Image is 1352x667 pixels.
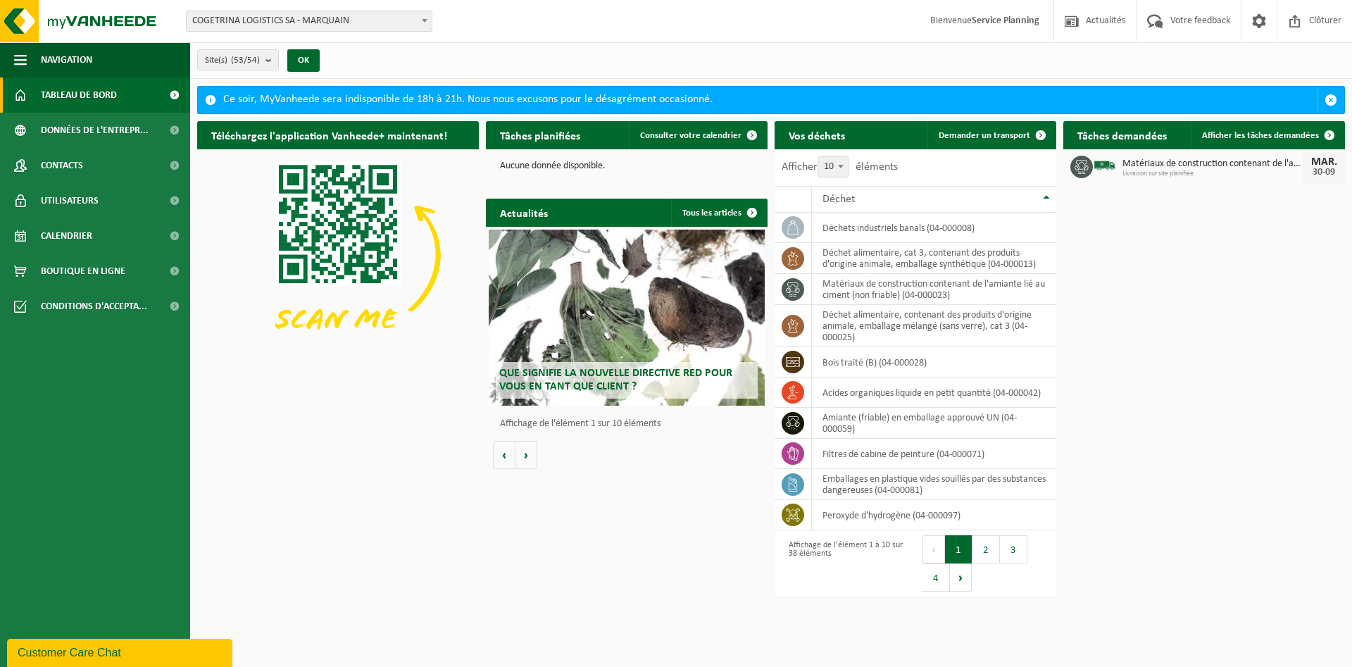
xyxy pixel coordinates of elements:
div: 30-09 [1310,168,1338,177]
h2: Tâches demandées [1063,121,1181,149]
button: Next [950,563,972,592]
span: Livraison sur site planifiée [1122,170,1303,178]
div: Ce soir, MyVanheede sera indisponible de 18h à 21h. Nous nous excusons pour le désagrément occasi... [223,87,1317,113]
button: Site(s)(53/54) [197,49,279,70]
a: Consulter votre calendrier [629,121,766,149]
td: acides organiques liquide en petit quantité (04-000042) [812,378,1056,408]
td: emballages en plastique vides souillés par des substances dangereuses (04-000081) [812,469,1056,500]
label: Afficher éléments [782,161,898,173]
iframe: chat widget [7,636,235,667]
span: Déchet [822,194,855,205]
button: 2 [972,535,1000,563]
span: Afficher les tâches demandées [1202,131,1319,140]
span: Boutique en ligne [41,254,125,289]
span: Contacts [41,148,83,183]
img: Download de VHEPlus App [197,149,479,361]
span: Navigation [41,42,92,77]
span: 10 [818,157,848,177]
span: Site(s) [205,50,260,71]
h2: Téléchargez l'application Vanheede+ maintenant! [197,121,461,149]
button: Previous [922,535,945,563]
td: déchets industriels banals (04-000008) [812,213,1056,243]
h2: Vos déchets [775,121,859,149]
span: COGETRINA LOGISTICS SA - MARQUAIN [187,11,432,31]
td: déchet alimentaire, contenant des produits d'origine animale, emballage mélangé (sans verre), cat... [812,305,1056,347]
span: Demander un transport [939,131,1030,140]
span: Consulter votre calendrier [640,131,741,140]
button: Vorige [493,441,515,469]
a: Que signifie la nouvelle directive RED pour vous en tant que client ? [489,230,765,406]
p: Aucune donnée disponible. [500,161,753,171]
td: matériaux de construction contenant de l'amiante lié au ciment (non friable) (04-000023) [812,274,1056,305]
td: Peroxyde d'hydrogène (04-000097) [812,500,1056,530]
td: amiante (friable) en emballage approuvé UN (04-000059) [812,408,1056,439]
a: Tous les articles [671,199,766,227]
count: (53/54) [231,56,260,65]
button: OK [287,49,320,72]
div: MAR. [1310,156,1338,168]
span: Conditions d'accepta... [41,289,147,324]
span: 10 [818,156,849,177]
div: Affichage de l'élément 1 à 10 sur 38 éléments [782,534,908,593]
a: Afficher les tâches demandées [1191,121,1344,149]
h2: Actualités [486,199,562,226]
span: Que signifie la nouvelle directive RED pour vous en tant que client ? [499,368,732,392]
td: filtres de cabine de peinture (04-000071) [812,439,1056,469]
button: Volgende [515,441,537,469]
span: Matériaux de construction contenant de l'amiante lié au ciment (non friable) [1122,158,1303,170]
span: Tableau de bord [41,77,117,113]
button: 4 [922,563,950,592]
td: bois traité (B) (04-000028) [812,347,1056,378]
span: Calendrier [41,218,92,254]
img: BL-SO-LV [1093,154,1117,177]
button: 1 [945,535,972,563]
span: COGETRINA LOGISTICS SA - MARQUAIN [186,11,432,32]
p: Affichage de l'élément 1 sur 10 éléments [500,419,760,429]
td: déchet alimentaire, cat 3, contenant des produits d'origine animale, emballage synthétique (04-00... [812,243,1056,274]
span: Données de l'entrepr... [41,113,149,148]
span: Utilisateurs [41,183,99,218]
a: Demander un transport [927,121,1055,149]
button: 3 [1000,535,1027,563]
h2: Tâches planifiées [486,121,594,149]
strong: Service Planning [972,15,1039,26]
